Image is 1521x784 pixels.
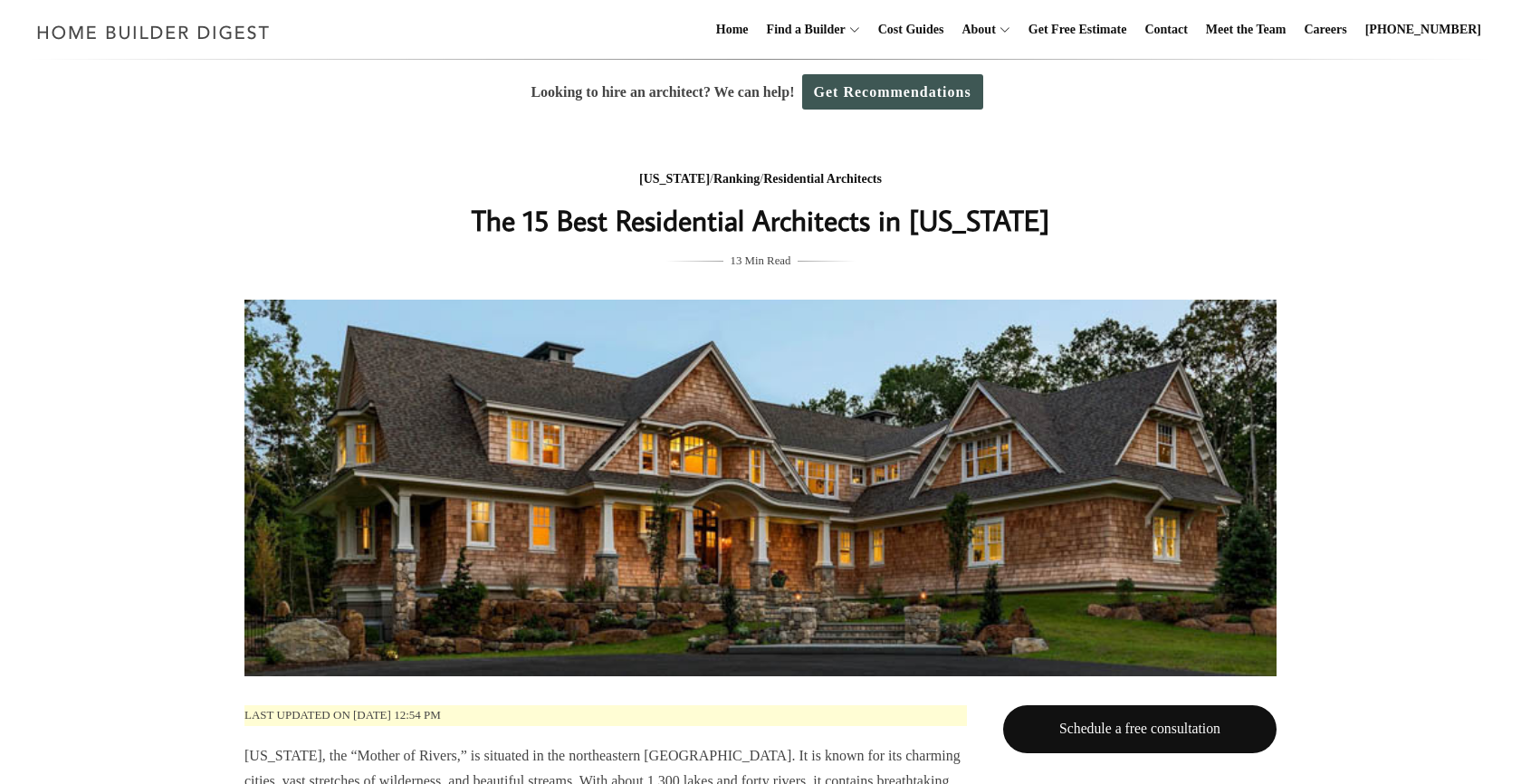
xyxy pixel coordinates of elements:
a: Schedule a free consultation [1003,705,1277,753]
h1: The 15 Best Residential Architects in [US_STATE] [399,198,1122,242]
a: Get Recommendations [802,74,983,110]
a: [PHONE_NUMBER] [1358,1,1488,59]
img: Home Builder Digest [29,14,278,50]
a: Careers [1297,1,1354,59]
a: Get Free Estimate [1021,1,1134,59]
a: Home [709,1,756,59]
a: Meet the Team [1199,1,1294,59]
a: Ranking [713,172,760,186]
a: [US_STATE] [639,172,710,186]
a: Cost Guides [871,1,952,59]
a: Residential Architects [763,172,882,186]
a: Contact [1137,1,1194,59]
a: Find a Builder [760,1,846,59]
a: About [954,1,995,59]
span: 13 Min Read [731,251,791,271]
p: Last updated on [DATE] 12:54 pm [244,705,967,726]
div: / / [399,168,1122,191]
